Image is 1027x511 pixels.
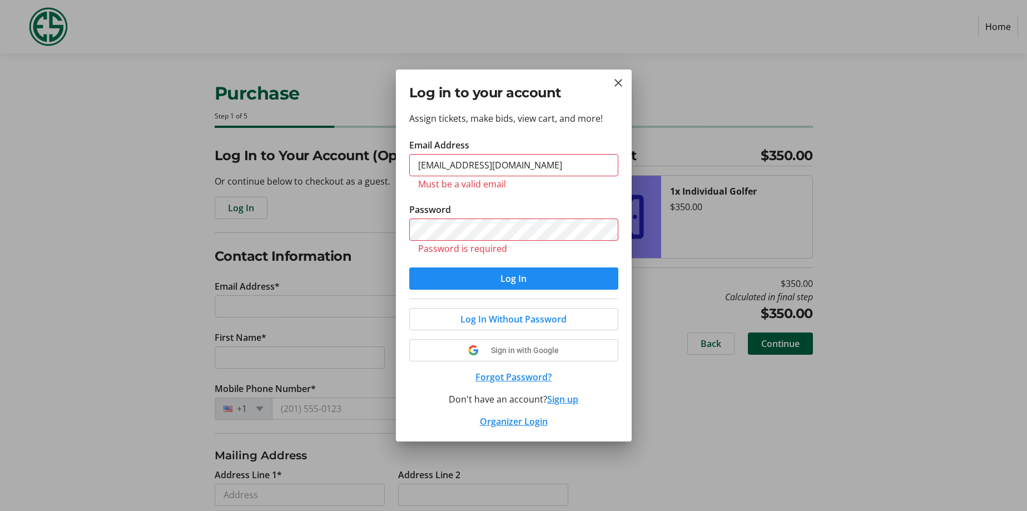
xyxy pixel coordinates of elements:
button: Sign up [547,393,578,406]
p: Assign tickets, make bids, view cart, and more! [409,112,618,125]
div: Don't have an account? [409,393,618,406]
tr-error: Must be a valid email [418,178,609,190]
button: Close [612,76,625,90]
button: Sign in with Google [409,339,618,361]
label: Password [409,203,451,216]
span: Sign in with Google [491,346,559,355]
label: Email Address [409,138,469,152]
tr-error: Password is required [418,243,609,254]
h2: Log in to your account [409,83,618,103]
span: Log In [500,272,527,285]
button: Log In [409,267,618,290]
input: Email Address [409,154,618,176]
span: Log In Without Password [460,312,567,326]
button: Log In Without Password [409,308,618,330]
button: Forgot Password? [409,370,618,384]
a: Organizer Login [480,415,548,428]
